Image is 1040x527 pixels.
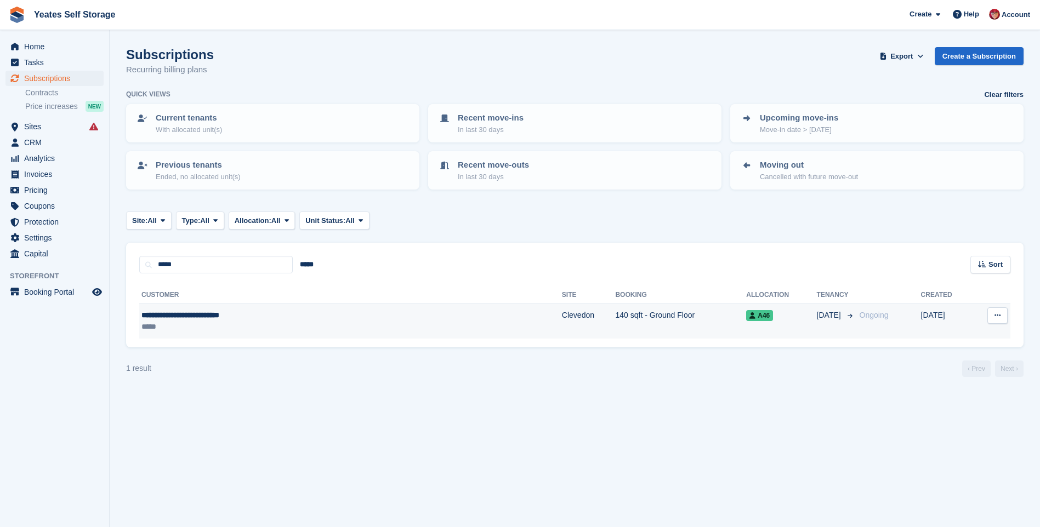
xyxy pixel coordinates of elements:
button: Type: All [176,211,224,230]
p: Moving out [760,159,858,171]
a: Clear filters [984,89,1024,100]
p: In last 30 days [458,171,529,182]
a: Moving out Cancelled with future move-out [731,152,1022,188]
span: All [200,215,209,226]
span: Ongoing [860,311,889,319]
p: Previous tenants [156,159,241,171]
a: Previous [962,360,991,377]
p: Recurring billing plans [126,64,214,76]
a: Preview store [90,285,104,299]
button: Unit Status: All [299,211,369,230]
p: Recent move-outs [458,159,529,171]
a: menu [5,151,104,166]
td: Clevedon [562,304,616,339]
span: All [345,215,355,226]
td: [DATE] [921,304,973,339]
img: stora-icon-8386f47178a22dfd0bd8f6a31ec36ba5ce8667c1dd55bd0f319d3a0aa187defe.svg [9,7,25,23]
button: Allocation: All [229,211,295,230]
a: menu [5,135,104,150]
span: Create [910,9,931,20]
a: menu [5,230,104,245]
a: menu [5,182,104,198]
a: Contracts [25,88,104,98]
p: Upcoming move-ins [760,112,838,124]
td: 140 sqft - Ground Floor [615,304,746,339]
h1: Subscriptions [126,47,214,62]
p: In last 30 days [458,124,524,135]
a: Yeates Self Storage [30,5,120,24]
span: Pricing [24,182,90,198]
span: Price increases [25,101,78,112]
img: Wendie Tanner [989,9,1000,20]
span: Subscriptions [24,71,90,86]
a: menu [5,198,104,214]
p: Ended, no allocated unit(s) [156,171,241,182]
a: Recent move-ins In last 30 days [429,105,720,141]
th: Customer [139,287,562,304]
span: Account [1002,9,1030,20]
button: Export [878,47,926,65]
span: Tasks [24,55,90,70]
div: 1 result [126,363,151,374]
span: Invoices [24,167,90,182]
th: Site [562,287,616,304]
a: Upcoming move-ins Move-in date > [DATE] [731,105,1022,141]
a: Recent move-outs In last 30 days [429,152,720,188]
span: Sites [24,119,90,134]
a: menu [5,119,104,134]
span: Coupons [24,198,90,214]
span: Protection [24,214,90,230]
th: Tenancy [817,287,855,304]
span: Analytics [24,151,90,166]
span: All [271,215,281,226]
a: menu [5,167,104,182]
a: menu [5,71,104,86]
span: All [147,215,157,226]
a: menu [5,39,104,54]
a: Price increases NEW [25,100,104,112]
span: Storefront [10,271,109,282]
a: Next [995,360,1024,377]
span: Booking Portal [24,284,90,300]
a: Create a Subscription [935,47,1024,65]
a: Previous tenants Ended, no allocated unit(s) [127,152,418,188]
a: Current tenants With allocated unit(s) [127,105,418,141]
a: menu [5,55,104,70]
span: Type: [182,215,201,226]
p: Move-in date > [DATE] [760,124,838,135]
th: Booking [615,287,746,304]
th: Allocation [746,287,816,304]
p: Recent move-ins [458,112,524,124]
span: Settings [24,230,90,245]
h6: Quick views [126,89,171,99]
span: CRM [24,135,90,150]
span: Site: [132,215,147,226]
a: menu [5,214,104,230]
span: Allocation: [235,215,271,226]
span: Sort [988,259,1003,270]
span: A46 [746,310,773,321]
span: Export [890,51,913,62]
nav: Page [960,360,1026,377]
p: Current tenants [156,112,222,124]
i: Smart entry sync failures have occurred [89,122,98,131]
th: Created [921,287,973,304]
p: Cancelled with future move-out [760,171,858,182]
button: Site: All [126,211,172,230]
span: Unit Status: [305,215,345,226]
p: With allocated unit(s) [156,124,222,135]
span: Home [24,39,90,54]
div: NEW [86,101,104,112]
a: menu [5,284,104,300]
span: [DATE] [817,310,843,321]
span: Capital [24,246,90,261]
span: Help [964,9,979,20]
a: menu [5,246,104,261]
